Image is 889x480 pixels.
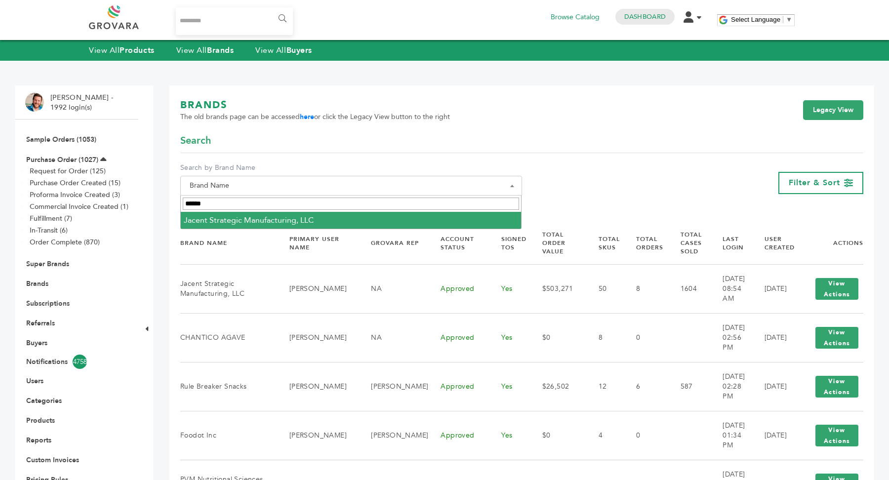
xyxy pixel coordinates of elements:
[120,45,154,56] strong: Products
[30,190,120,200] a: Proforma Invoice Created (3)
[530,411,586,460] td: $0
[752,313,799,362] td: [DATE]
[710,411,752,460] td: [DATE] 01:34 PM
[26,259,69,269] a: Super Brands
[803,100,863,120] a: Legacy View
[50,93,116,112] li: [PERSON_NAME] - 1992 login(s)
[181,212,522,229] li: Jacent Strategic Manufacturing, LLC
[530,362,586,411] td: $26,502
[815,376,858,398] button: View Actions
[586,411,624,460] td: 4
[752,264,799,313] td: [DATE]
[26,436,51,445] a: Reports
[180,176,522,196] span: Brand Name
[180,222,277,264] th: Brand Name
[26,338,47,348] a: Buyers
[489,411,529,460] td: Yes
[26,319,55,328] a: Referrals
[26,416,55,425] a: Products
[489,222,529,264] th: Signed TOS
[26,355,127,369] a: Notifications4758
[752,222,799,264] th: User Created
[73,355,87,369] span: 4758
[186,179,517,193] span: Brand Name
[586,362,624,411] td: 12
[624,222,668,264] th: Total Orders
[183,198,520,210] input: Search
[428,222,489,264] th: Account Status
[815,327,858,349] button: View Actions
[180,112,450,122] span: The old brands page can be accessed or click the Legacy View button to the right
[624,264,668,313] td: 8
[26,299,70,308] a: Subscriptions
[489,313,529,362] td: Yes
[207,45,234,56] strong: Brands
[30,214,72,223] a: Fulfillment (7)
[624,411,668,460] td: 0
[731,16,780,23] span: Select Language
[530,264,586,313] td: $503,271
[180,411,277,460] td: Foodot Inc
[428,313,489,362] td: Approved
[668,362,711,411] td: 587
[752,411,799,460] td: [DATE]
[26,155,98,164] a: Purchase Order (1027)
[668,264,711,313] td: 1604
[26,396,62,405] a: Categories
[26,376,43,386] a: Users
[489,362,529,411] td: Yes
[89,45,155,56] a: View AllProducts
[710,313,752,362] td: [DATE] 02:56 PM
[786,16,792,23] span: ▼
[586,264,624,313] td: 50
[710,222,752,264] th: Last Login
[277,362,359,411] td: [PERSON_NAME]
[26,279,48,288] a: Brands
[26,455,79,465] a: Custom Invoices
[180,134,211,148] span: Search
[277,313,359,362] td: [PERSON_NAME]
[359,362,428,411] td: [PERSON_NAME]
[359,411,428,460] td: [PERSON_NAME]
[180,313,277,362] td: CHANTICO AGAVE
[428,264,489,313] td: Approved
[30,202,128,211] a: Commercial Invoice Created (1)
[428,362,489,411] td: Approved
[710,264,752,313] td: [DATE] 08:54 AM
[277,411,359,460] td: [PERSON_NAME]
[624,362,668,411] td: 6
[551,12,600,23] a: Browse Catalog
[180,362,277,411] td: Rule Breaker Snacks
[789,177,840,188] span: Filter & Sort
[359,264,428,313] td: NA
[30,166,106,176] a: Request for Order (125)
[586,313,624,362] td: 8
[26,135,96,144] a: Sample Orders (1053)
[668,222,711,264] th: Total Cases Sold
[731,16,792,23] a: Select Language​
[30,226,68,235] a: In-Transit (6)
[428,411,489,460] td: Approved
[752,362,799,411] td: [DATE]
[30,238,100,247] a: Order Complete (870)
[624,313,668,362] td: 0
[176,7,293,35] input: Search...
[586,222,624,264] th: Total SKUs
[255,45,312,56] a: View AllBuyers
[624,12,666,21] a: Dashboard
[530,222,586,264] th: Total Order Value
[815,278,858,300] button: View Actions
[489,264,529,313] td: Yes
[815,425,858,446] button: View Actions
[30,178,121,188] a: Purchase Order Created (15)
[277,222,359,264] th: Primary User Name
[176,45,234,56] a: View AllBrands
[710,362,752,411] td: [DATE] 02:28 PM
[359,313,428,362] td: NA
[798,222,863,264] th: Actions
[286,45,312,56] strong: Buyers
[530,313,586,362] td: $0
[180,163,522,173] label: Search by Brand Name
[180,264,277,313] td: Jacent Strategic Manufacturing, LLC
